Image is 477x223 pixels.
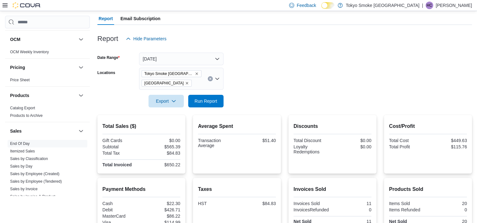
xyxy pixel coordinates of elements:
[188,95,224,107] button: Run Report
[97,70,115,75] label: Locations
[198,186,276,193] h2: Taxes
[294,144,331,154] div: Loyalty Redemptions
[10,128,22,134] h3: Sales
[10,141,30,146] span: End Of Day
[215,76,220,81] button: Open list of options
[198,138,236,148] div: Transaction Average
[102,207,140,212] div: Debit
[294,138,331,143] div: Total Discount
[10,171,60,176] span: Sales by Employee (Created)
[238,201,276,206] div: $84.83
[102,138,140,143] div: Gift Cards
[10,141,30,146] a: End Of Day
[10,149,35,153] a: Itemized Sales
[123,32,169,45] button: Hide Parameters
[142,70,201,77] span: Tokyo Smoke Canada
[429,144,467,149] div: $115.76
[10,36,20,43] h3: OCM
[198,201,236,206] div: HST
[208,76,213,81] button: Clear input
[389,123,467,130] h2: Cost/Profit
[334,207,371,212] div: 0
[5,48,90,58] div: OCM
[144,71,194,77] span: Tokyo Smoke [GEOGRAPHIC_DATA]
[321,2,334,9] input: Dark Mode
[294,186,371,193] h2: Invoices Sold
[10,78,30,82] a: Price Sheet
[334,138,371,143] div: $0.00
[10,36,76,43] button: OCM
[10,194,55,199] span: Sales by Invoice & Product
[143,207,180,212] div: $426.71
[99,12,113,25] span: Report
[143,214,180,219] div: $86.22
[346,2,420,9] p: Tokyo Smoke [GEOGRAPHIC_DATA]
[195,98,217,104] span: Run Report
[77,36,85,43] button: OCM
[10,156,48,161] span: Sales by Classification
[389,201,427,206] div: Items Sold
[102,162,132,167] strong: Total Invoiced
[10,186,38,192] span: Sales by Invoice
[102,123,180,130] h2: Total Sales ($)
[152,95,180,107] span: Export
[102,151,140,156] div: Total Tax
[389,144,427,149] div: Total Profit
[195,72,199,76] button: Remove Tokyo Smoke Canada from selection in this group
[426,2,433,9] div: Heather Chafe
[10,64,25,71] h3: Pricing
[144,80,184,86] span: [GEOGRAPHIC_DATA]
[10,187,38,191] a: Sales by Invoice
[334,201,371,206] div: 11
[334,144,371,149] div: $0.00
[422,2,423,9] p: |
[102,201,140,206] div: Cash
[10,164,32,169] a: Sales by Day
[77,92,85,99] button: Products
[10,113,43,118] a: Products to Archive
[77,64,85,71] button: Pricing
[10,106,35,111] span: Catalog Export
[436,2,472,9] p: [PERSON_NAME]
[198,123,276,130] h2: Average Spent
[389,138,427,143] div: Total Cost
[10,106,35,110] a: Catalog Export
[10,179,62,184] a: Sales by Employee (Tendered)
[10,128,76,134] button: Sales
[13,2,41,9] img: Cova
[102,214,140,219] div: MasterCard
[238,138,276,143] div: $51.40
[10,77,30,83] span: Price Sheet
[148,95,184,107] button: Export
[185,81,189,85] button: Remove Mount Pearl Commonwealth from selection in this group
[10,49,49,54] span: OCM Weekly Inventory
[97,55,120,60] label: Date Range
[5,76,90,86] div: Pricing
[10,50,49,54] a: OCM Weekly Inventory
[429,201,467,206] div: 20
[143,201,180,206] div: $22.30
[143,151,180,156] div: $84.83
[429,207,467,212] div: 0
[294,207,331,212] div: InvoicesRefunded
[10,157,48,161] a: Sales by Classification
[427,2,432,9] span: HC
[10,194,55,199] a: Sales by Invoice & Product
[77,127,85,135] button: Sales
[389,207,427,212] div: Items Refunded
[143,138,180,143] div: $0.00
[10,64,76,71] button: Pricing
[297,2,316,9] span: Feedback
[10,92,29,99] h3: Products
[389,186,467,193] h2: Products Sold
[294,201,331,206] div: Invoices Sold
[5,104,90,122] div: Products
[294,123,371,130] h2: Discounts
[133,36,166,42] span: Hide Parameters
[102,186,180,193] h2: Payment Methods
[102,144,140,149] div: Subtotal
